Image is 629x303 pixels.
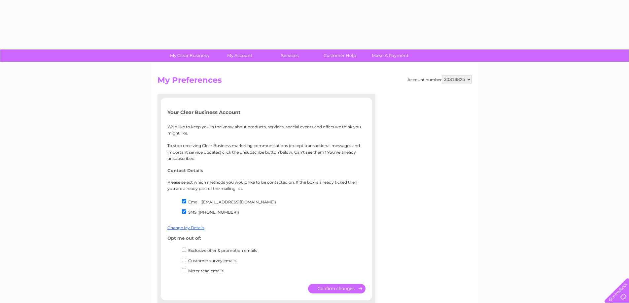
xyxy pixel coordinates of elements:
[212,49,267,62] a: My Account
[167,236,366,241] h4: Opt me out of:
[262,49,317,62] a: Services
[188,258,236,263] label: Customer survey emails
[188,268,224,273] label: Meter read emails
[167,109,366,115] h5: Your Clear Business Account
[308,284,366,293] input: Submit
[313,49,367,62] a: Customer Help
[407,76,472,83] div: Account number
[188,210,239,215] label: SMS ([PHONE_NUMBER])
[167,179,366,192] p: Please select which methods you would like to be contacted on. If the box is already ticked then ...
[188,248,257,253] label: Exclusive offer & promotion emails
[167,225,204,230] a: Change My Details
[167,124,366,162] p: We’d like to keep you in the know about products, services, special events and offers we think yo...
[188,199,276,204] label: Email ([EMAIL_ADDRESS][DOMAIN_NAME])
[363,49,417,62] a: Make A Payment
[157,76,472,88] h2: My Preferences
[162,49,217,62] a: My Clear Business
[167,168,366,173] h4: Contact Details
